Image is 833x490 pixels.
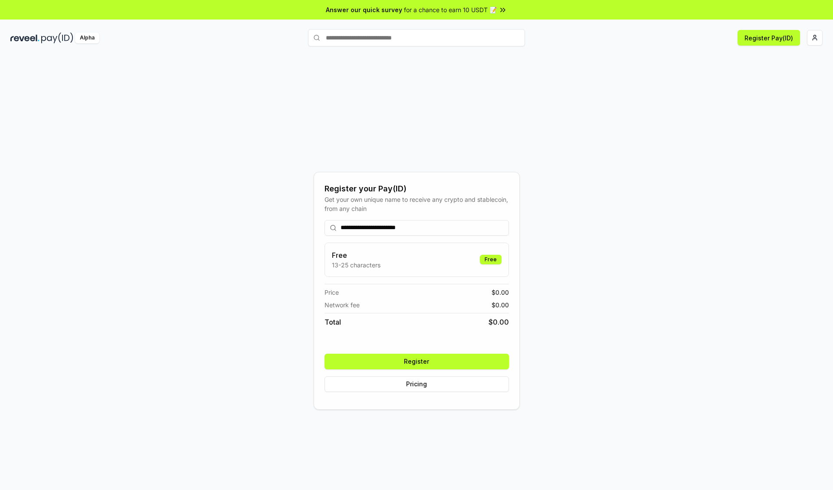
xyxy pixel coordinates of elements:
[492,300,509,309] span: $ 0.00
[404,5,497,14] span: for a chance to earn 10 USDT 📝
[325,300,360,309] span: Network fee
[332,260,380,270] p: 13-25 characters
[325,354,509,369] button: Register
[325,183,509,195] div: Register your Pay(ID)
[332,250,380,260] h3: Free
[325,317,341,327] span: Total
[492,288,509,297] span: $ 0.00
[326,5,402,14] span: Answer our quick survey
[10,33,39,43] img: reveel_dark
[325,376,509,392] button: Pricing
[325,195,509,213] div: Get your own unique name to receive any crypto and stablecoin, from any chain
[41,33,73,43] img: pay_id
[75,33,99,43] div: Alpha
[738,30,800,46] button: Register Pay(ID)
[480,255,502,264] div: Free
[489,317,509,327] span: $ 0.00
[325,288,339,297] span: Price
